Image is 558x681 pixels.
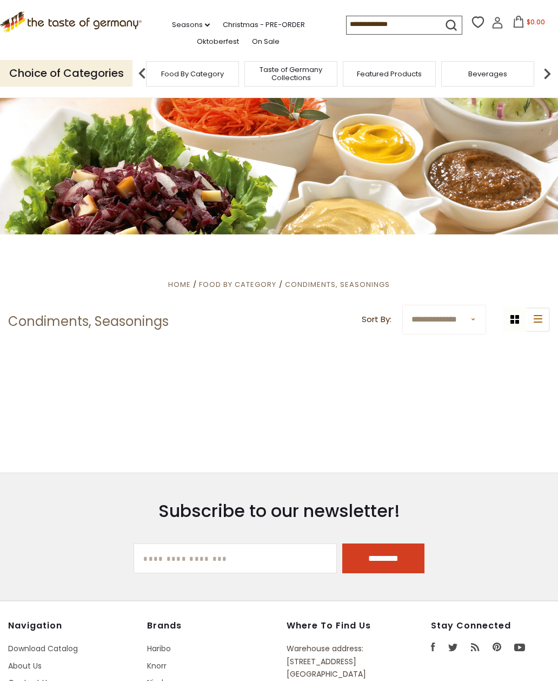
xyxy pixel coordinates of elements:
a: Home [168,279,191,290]
a: About Us [8,660,42,671]
img: next arrow [536,63,558,84]
a: Food By Category [199,279,276,290]
a: Condiments, Seasonings [285,279,390,290]
a: Featured Products [357,70,422,78]
button: $0.00 [506,16,552,32]
a: Download Catalog [8,643,78,654]
a: Seasons [172,19,210,31]
a: Beverages [468,70,507,78]
a: Oktoberfest [197,36,239,48]
img: previous arrow [131,63,153,84]
h3: Subscribe to our newsletter! [134,500,424,522]
h4: Stay Connected [431,620,550,631]
a: Taste of Germany Collections [248,66,334,82]
a: On Sale [252,36,280,48]
h4: Navigation [8,620,138,631]
a: Food By Category [161,70,224,78]
h4: Where to find us [287,620,389,631]
a: Knorr [147,660,167,671]
a: Haribo [147,643,171,654]
p: Warehouse address: [STREET_ADDRESS] [GEOGRAPHIC_DATA] [287,643,389,680]
h4: Brands [147,620,277,631]
h1: Condiments, Seasonings [8,313,169,330]
span: $0.00 [527,17,545,27]
a: Christmas - PRE-ORDER [223,19,305,31]
label: Sort By: [362,313,391,326]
